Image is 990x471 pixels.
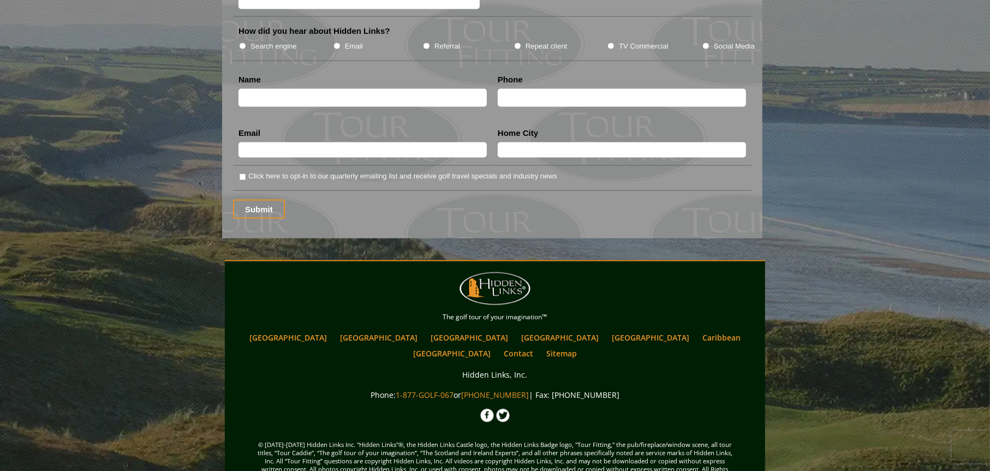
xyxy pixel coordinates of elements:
p: Hidden Links, Inc. [228,368,762,382]
label: Name [238,74,261,85]
label: Email [238,128,260,139]
label: TV Commercial [619,41,668,52]
a: [GEOGRAPHIC_DATA] [425,330,514,346]
input: Submit [233,200,285,219]
label: Repeat client [526,41,568,52]
img: Facebook [480,409,494,422]
a: [GEOGRAPHIC_DATA] [408,346,496,362]
label: Click here to opt-in to our quarterly emailing list and receive golf travel specials and industry... [248,171,557,182]
a: [GEOGRAPHIC_DATA] [606,330,695,346]
a: [GEOGRAPHIC_DATA] [516,330,604,346]
label: Social Media [714,41,755,52]
label: Home City [498,128,538,139]
img: Twitter [496,409,510,422]
label: Referral [434,41,460,52]
p: Phone: or | Fax: [PHONE_NUMBER] [228,389,762,402]
a: [PHONE_NUMBER] [461,390,529,401]
a: 1-877-GOLF-067 [396,390,454,401]
p: The golf tour of your imagination™ [228,312,762,324]
label: Search engine [251,41,297,52]
a: [GEOGRAPHIC_DATA] [244,330,332,346]
a: Contact [498,346,539,362]
a: Caribbean [697,330,746,346]
label: Phone [498,74,523,85]
label: How did you hear about Hidden Links? [238,26,390,37]
a: Sitemap [541,346,582,362]
label: Email [345,41,363,52]
a: [GEOGRAPHIC_DATA] [335,330,423,346]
